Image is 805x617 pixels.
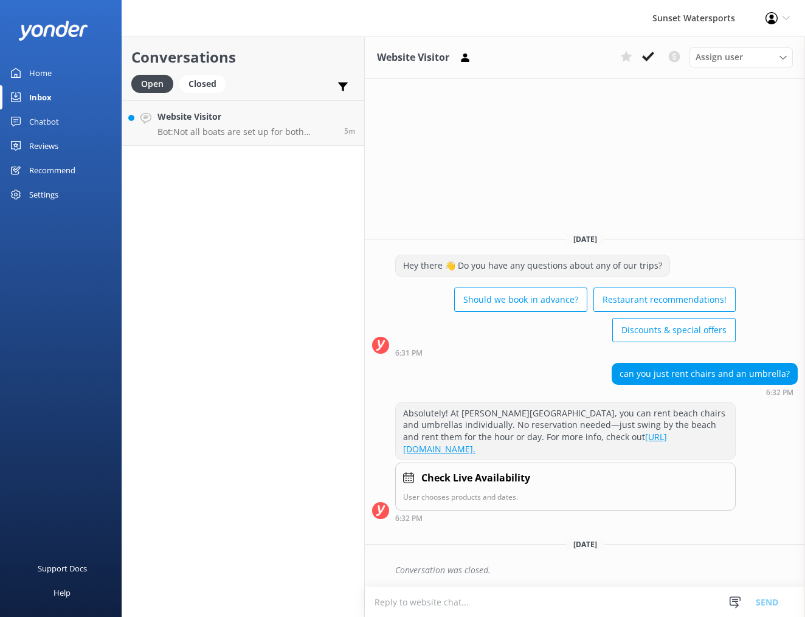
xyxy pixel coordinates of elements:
[179,77,232,90] a: Closed
[395,350,423,357] strong: 6:31 PM
[18,21,88,41] img: yonder-white-logo.png
[131,75,173,93] div: Open
[38,556,87,581] div: Support Docs
[54,581,71,605] div: Help
[179,75,226,93] div: Closed
[157,110,335,123] h4: Website Visitor
[344,126,355,136] span: Oct 14 2025 08:49am (UTC -05:00) America/Cancun
[157,126,335,137] p: Bot: Not all boats are set up for both snorkeling and sandbar visits. Specific tours like the San...
[766,389,793,396] strong: 6:32 PM
[29,109,59,134] div: Chatbot
[612,318,736,342] button: Discounts & special offers
[122,100,364,146] a: Website VisitorBot:Not all boats are set up for both snorkeling and sandbar visits. Specific tour...
[131,77,179,90] a: Open
[454,288,587,312] button: Should we book in advance?
[395,348,736,357] div: Oct 13 2025 05:31pm (UTC -05:00) America/Cancun
[403,491,728,503] p: User chooses products and dates.
[612,388,798,396] div: Oct 13 2025 05:32pm (UTC -05:00) America/Cancun
[689,47,793,67] div: Assign User
[29,134,58,158] div: Reviews
[29,61,52,85] div: Home
[29,182,58,207] div: Settings
[696,50,743,64] span: Assign user
[421,471,530,486] h4: Check Live Availability
[131,46,355,69] h2: Conversations
[29,85,52,109] div: Inbox
[396,403,735,459] div: Absolutely! At [PERSON_NAME][GEOGRAPHIC_DATA], you can rent beach chairs and umbrellas individual...
[593,288,736,312] button: Restaurant recommendations!
[395,515,423,522] strong: 6:32 PM
[566,234,604,244] span: [DATE]
[612,364,797,384] div: can you just rent chairs and an umbrella?
[29,158,75,182] div: Recommend
[372,560,798,581] div: 2025-10-14T12:32:32.952
[377,50,449,66] h3: Website Visitor
[403,431,667,455] a: [URL][DOMAIN_NAME].
[396,255,669,276] div: Hey there 👋 Do you have any questions about any of our trips?
[395,514,736,522] div: Oct 13 2025 05:32pm (UTC -05:00) America/Cancun
[566,539,604,550] span: [DATE]
[395,560,798,581] div: Conversation was closed.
